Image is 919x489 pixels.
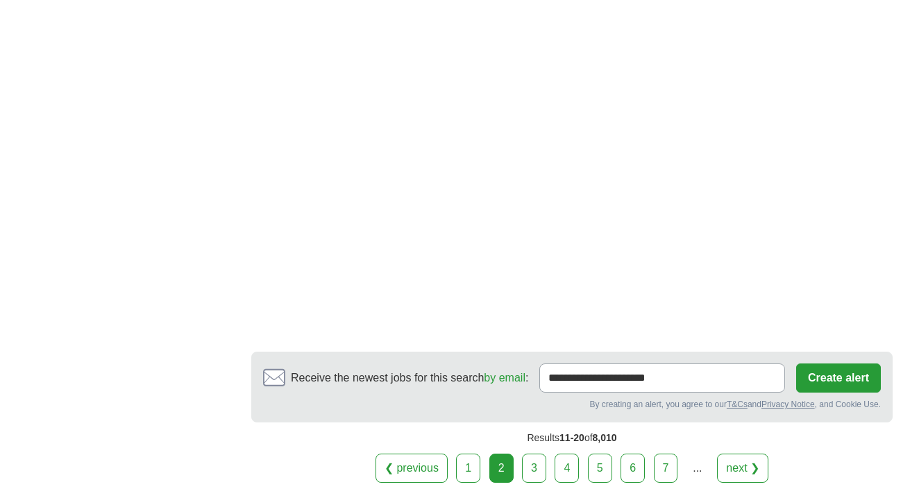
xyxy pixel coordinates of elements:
[717,454,768,483] a: next ❯
[263,398,881,411] div: By creating an alert, you agree to our and , and Cookie Use.
[654,454,678,483] a: 7
[484,372,525,384] a: by email
[684,454,711,482] div: ...
[621,454,645,483] a: 6
[456,454,480,483] a: 1
[251,422,893,454] div: Results of
[555,454,579,483] a: 4
[761,400,815,409] a: Privacy Notice
[727,400,748,409] a: T&Cs
[522,454,546,483] a: 3
[559,432,584,443] span: 11-20
[588,454,612,483] a: 5
[291,370,528,386] span: Receive the newest jobs for this search :
[489,454,514,483] div: 2
[593,432,617,443] span: 8,010
[796,363,881,393] button: Create alert
[376,454,448,483] a: ❮ previous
